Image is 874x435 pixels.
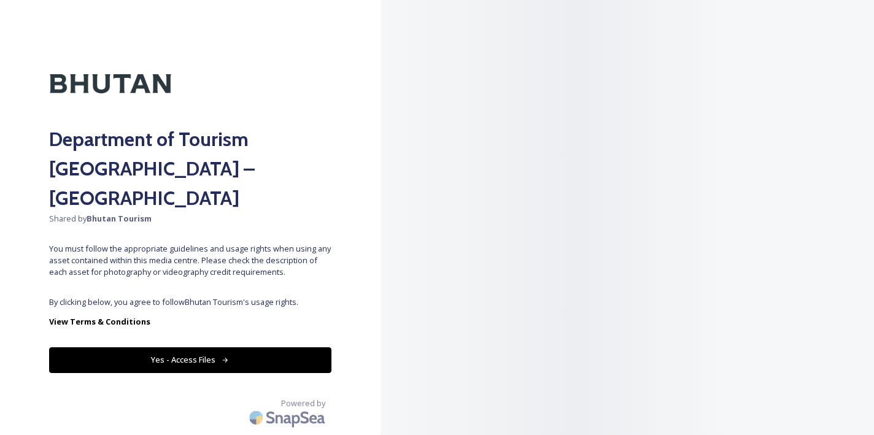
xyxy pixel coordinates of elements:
[246,403,331,432] img: SnapSea Logo
[49,125,331,213] h2: Department of Tourism [GEOGRAPHIC_DATA] – [GEOGRAPHIC_DATA]
[49,296,331,308] span: By clicking below, you agree to follow Bhutan Tourism 's usage rights.
[87,213,152,224] strong: Bhutan Tourism
[49,314,331,329] a: View Terms & Conditions
[49,243,331,279] span: You must follow the appropriate guidelines and usage rights when using any asset contained within...
[49,49,172,118] img: Kingdom-of-Bhutan-Logo.png
[49,316,150,327] strong: View Terms & Conditions
[281,398,325,409] span: Powered by
[49,347,331,372] button: Yes - Access Files
[49,213,331,225] span: Shared by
